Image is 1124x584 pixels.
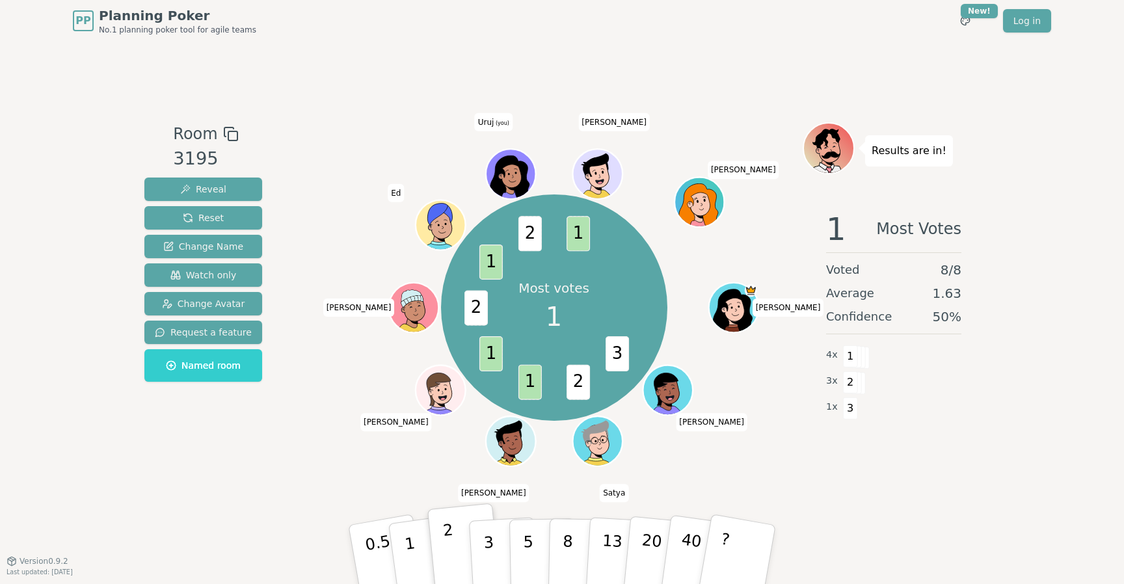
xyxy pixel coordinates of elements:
[961,4,998,18] div: New!
[567,216,590,251] span: 1
[360,413,432,431] span: Click to change your name
[479,244,502,279] span: 1
[73,7,256,35] a: PPPlanning PokerNo.1 planning poker tool for agile teams
[173,146,238,172] div: 3195
[941,261,961,279] span: 8 / 8
[75,13,90,29] span: PP
[99,25,256,35] span: No.1 planning poker tool for agile teams
[144,263,262,287] button: Watch only
[173,122,217,146] span: Room
[676,413,747,431] span: Click to change your name
[458,484,529,502] span: Click to change your name
[826,213,846,245] span: 1
[744,284,756,297] span: Nancy is the host
[1003,9,1051,33] a: Log in
[843,397,858,419] span: 3
[826,374,838,388] span: 3 x
[487,151,534,198] button: Click to change your avatar
[826,348,838,362] span: 4 x
[708,161,779,179] span: Click to change your name
[464,290,488,325] span: 2
[162,297,245,310] span: Change Avatar
[843,345,858,367] span: 1
[843,371,858,393] span: 2
[155,326,252,339] span: Request a feature
[180,183,226,196] span: Reveal
[166,359,241,372] span: Named room
[932,284,961,302] span: 1.63
[872,142,946,160] p: Results are in!
[954,9,977,33] button: New!
[826,400,838,414] span: 1 x
[20,556,68,566] span: Version 0.9.2
[323,299,395,317] span: Click to change your name
[518,279,589,297] p: Most votes
[479,336,502,371] span: 1
[99,7,256,25] span: Planning Poker
[826,284,874,302] span: Average
[144,292,262,315] button: Change Avatar
[7,556,68,566] button: Version0.9.2
[388,184,404,202] span: Click to change your name
[826,261,860,279] span: Voted
[183,211,224,224] span: Reset
[876,213,961,245] span: Most Votes
[933,308,961,326] span: 50 %
[567,364,590,399] span: 2
[546,297,562,336] span: 1
[144,321,262,344] button: Request a feature
[144,206,262,230] button: Reset
[578,113,650,131] span: Click to change your name
[163,240,243,253] span: Change Name
[144,178,262,201] button: Reveal
[606,336,629,371] span: 3
[144,349,262,382] button: Named room
[144,235,262,258] button: Change Name
[753,299,824,317] span: Click to change your name
[600,484,628,502] span: Click to change your name
[170,269,237,282] span: Watch only
[494,120,509,126] span: (you)
[7,568,73,576] span: Last updated: [DATE]
[475,113,513,131] span: Click to change your name
[826,308,892,326] span: Confidence
[518,216,541,251] span: 2
[518,364,541,399] span: 1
